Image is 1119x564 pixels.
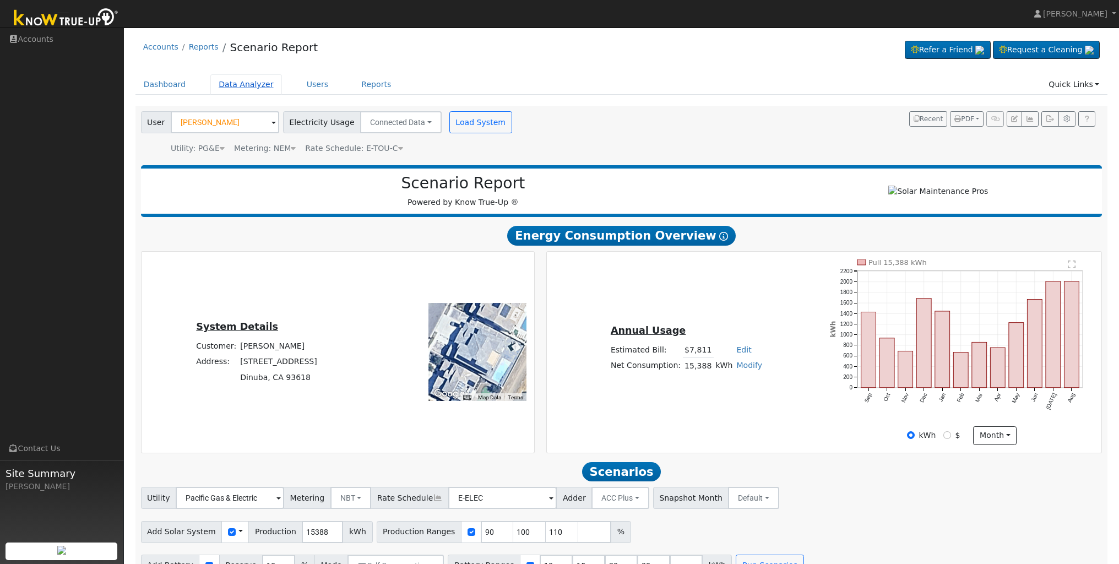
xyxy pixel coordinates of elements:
text: 1600 [840,300,853,306]
button: Connected Data [360,111,442,133]
rect: onclick="" [1046,281,1061,388]
div: [PERSON_NAME] [6,481,118,492]
td: 15,388 [683,358,714,374]
span: Scenarios [582,462,661,482]
div: Powered by Know True-Up ® [146,174,780,208]
h2: Scenario Report [152,174,774,193]
rect: onclick="" [954,352,969,388]
text: 1200 [840,321,853,327]
text: May [1011,392,1021,404]
span: % [611,521,631,543]
img: retrieve [975,46,984,55]
rect: onclick="" [861,312,876,388]
div: Utility: PG&E [171,143,225,154]
a: Quick Links [1040,74,1107,95]
img: Know True-Up [8,6,124,31]
input: $ [943,431,951,439]
a: Edit [736,345,751,354]
input: Select a Utility [176,487,284,509]
text: kWh [829,321,837,338]
a: Scenario Report [230,41,318,54]
button: Edit User [1007,111,1022,127]
input: Select a User [171,111,279,133]
text: 2200 [840,268,853,274]
text: Apr [993,392,1002,402]
span: Production Ranges [377,521,461,543]
span: Utility [141,487,177,509]
rect: onclick="" [972,342,987,387]
span: kWh [343,521,372,543]
td: [STREET_ADDRESS] [238,354,319,370]
button: Export Interval Data [1041,111,1058,127]
span: Site Summary [6,466,118,481]
text: Oct [882,392,892,402]
label: $ [955,430,960,441]
text: Jun [1030,392,1039,403]
img: Solar Maintenance Pros [888,186,988,197]
td: Dinuba, CA 93618 [238,370,319,385]
a: Open this area in Google Maps (opens a new window) [431,387,468,401]
text: [DATE] [1045,392,1057,410]
a: Dashboard [135,74,194,95]
a: Reports [353,74,399,95]
button: month [973,426,1017,445]
rect: onclick="" [1028,300,1042,388]
button: Keyboard shortcuts [463,394,471,402]
text: Nov [900,392,910,404]
a: Refer a Friend [905,41,991,59]
td: [PERSON_NAME] [238,339,319,354]
i: Show Help [719,232,728,241]
a: Data Analyzer [210,74,282,95]
rect: onclick="" [879,338,894,388]
button: Default [728,487,779,509]
button: Load System [449,111,512,133]
td: Address: [194,354,238,370]
span: Production [248,521,302,543]
input: kWh [907,431,915,439]
span: [PERSON_NAME] [1043,9,1107,18]
button: Settings [1058,111,1075,127]
span: Energy Consumption Overview [507,226,735,246]
text: Jan [938,392,947,403]
span: Metering [284,487,331,509]
text: 800 [843,342,852,348]
button: PDF [950,111,984,127]
text: Sep [863,392,873,403]
img: retrieve [1085,46,1094,55]
a: Modify [736,361,762,370]
text: Aug [1067,392,1076,404]
a: Help Link [1078,111,1095,127]
text: Pull 15,388 kWh [868,258,927,267]
text: 0 [850,384,853,391]
div: Metering: NEM [234,143,296,154]
rect: onclick="" [917,299,932,388]
button: Recent [909,111,948,127]
a: Reports [189,42,219,51]
text: 200 [843,374,852,380]
text: 1400 [840,311,853,317]
button: NBT [330,487,372,509]
rect: onclick="" [1064,281,1079,388]
img: retrieve [57,546,66,555]
input: Select a Rate Schedule [448,487,557,509]
text: 1000 [840,332,853,338]
td: $7,811 [683,342,714,358]
span: Alias: HETOUC [305,144,403,153]
label: kWh [919,430,936,441]
td: Estimated Bill: [609,342,682,358]
span: PDF [954,115,974,123]
span: User [141,111,171,133]
span: Add Solar System [141,521,222,543]
a: Request a Cleaning [993,41,1100,59]
img: Google [431,387,468,401]
td: Customer: [194,339,238,354]
button: Multi-Series Graph [1022,111,1039,127]
u: Annual Usage [611,325,686,336]
span: Electricity Usage [283,111,361,133]
a: Users [298,74,337,95]
text: 1800 [840,289,853,295]
button: ACC Plus [591,487,649,509]
text: Dec [919,392,928,404]
span: Snapshot Month [653,487,729,509]
span: Rate Schedule [371,487,449,509]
